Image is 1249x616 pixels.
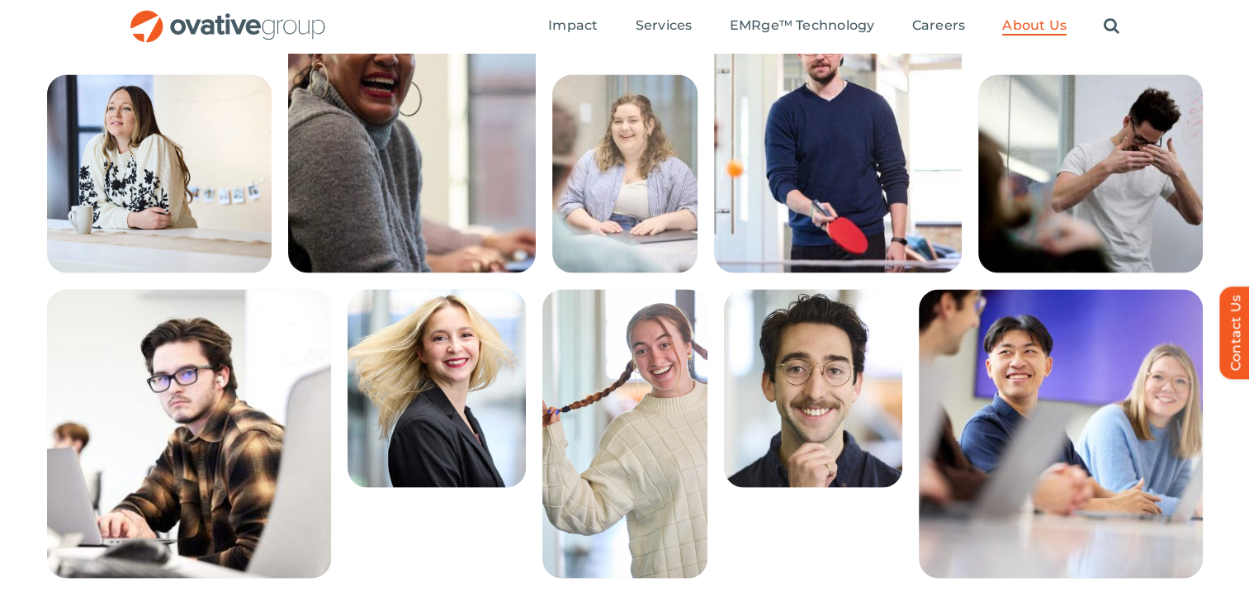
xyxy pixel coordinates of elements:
[552,74,698,272] img: About Us – Bottom Collage 3
[912,17,966,34] span: Careers
[47,289,331,578] img: About Us – Bottom Collage 6
[919,289,1203,578] img: About Us – Bottom Collage 1
[636,17,693,36] a: Services
[129,8,327,24] a: OG_Full_horizontal_RGB
[724,289,902,487] img: About Us – Bottom Collage 9
[542,289,707,578] img: About Us – Bottom Collage 8
[1104,17,1119,36] a: Search
[729,17,874,34] span: EMRge™ Technology
[548,17,598,34] span: Impact
[348,289,526,487] img: About Us – Bottom Collage 7
[1002,17,1067,36] a: About Us
[548,17,598,36] a: Impact
[1002,17,1067,34] span: About Us
[729,17,874,36] a: EMRge™ Technology
[47,74,272,272] img: About Us – Bottom Collage
[912,17,966,36] a: Careers
[636,17,693,34] span: Services
[978,74,1203,272] img: About Us – Bottom Collage 5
